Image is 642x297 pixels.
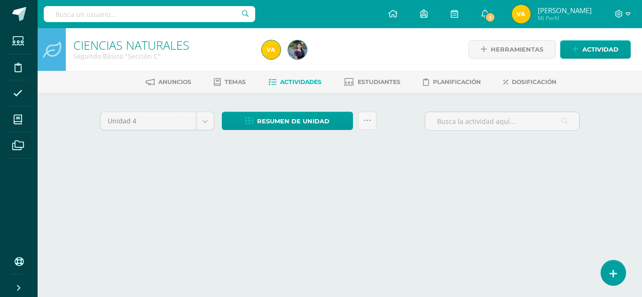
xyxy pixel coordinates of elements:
[344,75,400,90] a: Estudiantes
[222,112,353,130] a: Resumen de unidad
[73,37,189,53] a: CIENCIAS NATURALES
[214,75,246,90] a: Temas
[262,40,281,59] img: 85e5ed63752d8ea9e054c9589d316114.png
[44,6,255,22] input: Busca un usuario...
[288,40,307,59] img: 9ebb9e86d37d74f2a356d19f8f53427e.png
[469,40,556,59] a: Herramientas
[108,112,189,130] span: Unidad 4
[73,38,251,52] h1: CIENCIAS NATURALES
[582,41,619,58] span: Actividad
[358,78,400,85] span: Estudiantes
[73,52,251,61] div: Segundo Básico 'Sección C'
[538,14,592,22] span: Mi Perfil
[425,112,579,130] input: Busca la actividad aquí...
[433,78,481,85] span: Planificación
[280,78,321,85] span: Actividades
[538,6,592,15] span: [PERSON_NAME]
[257,113,329,130] span: Resumen de unidad
[560,40,631,59] a: Actividad
[423,75,481,90] a: Planificación
[512,78,556,85] span: Dosificación
[503,75,556,90] a: Dosificación
[146,75,191,90] a: Anuncios
[158,78,191,85] span: Anuncios
[101,112,214,130] a: Unidad 4
[268,75,321,90] a: Actividades
[512,5,531,23] img: 85e5ed63752d8ea9e054c9589d316114.png
[225,78,246,85] span: Temas
[485,12,495,23] span: 1
[491,41,543,58] span: Herramientas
